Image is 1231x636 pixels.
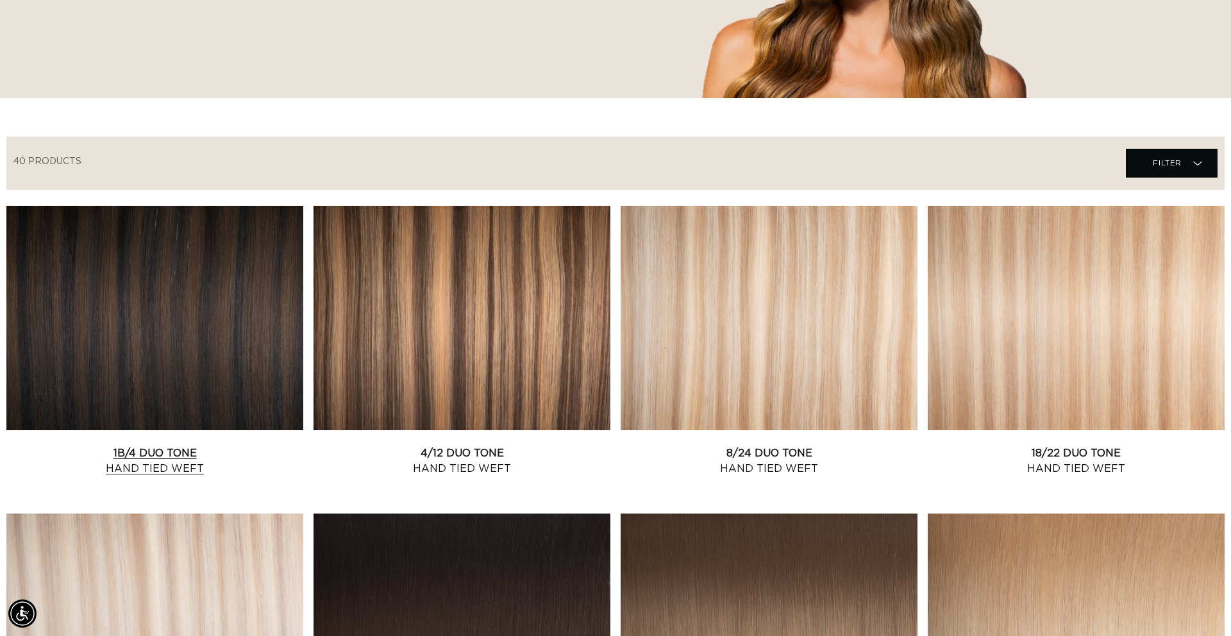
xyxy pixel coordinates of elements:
[6,446,303,476] a: 1B/4 Duo Tone Hand Tied Weft
[13,157,81,166] span: 40 products
[621,446,917,476] a: 8/24 Duo Tone Hand Tied Weft
[1153,151,1182,175] span: Filter
[1167,574,1231,636] iframe: Chat Widget
[1126,149,1218,178] summary: Filter
[928,446,1225,476] a: 18/22 Duo Tone Hand Tied Weft
[314,446,610,476] a: 4/12 Duo Tone Hand Tied Weft
[8,599,37,628] div: Accessibility Menu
